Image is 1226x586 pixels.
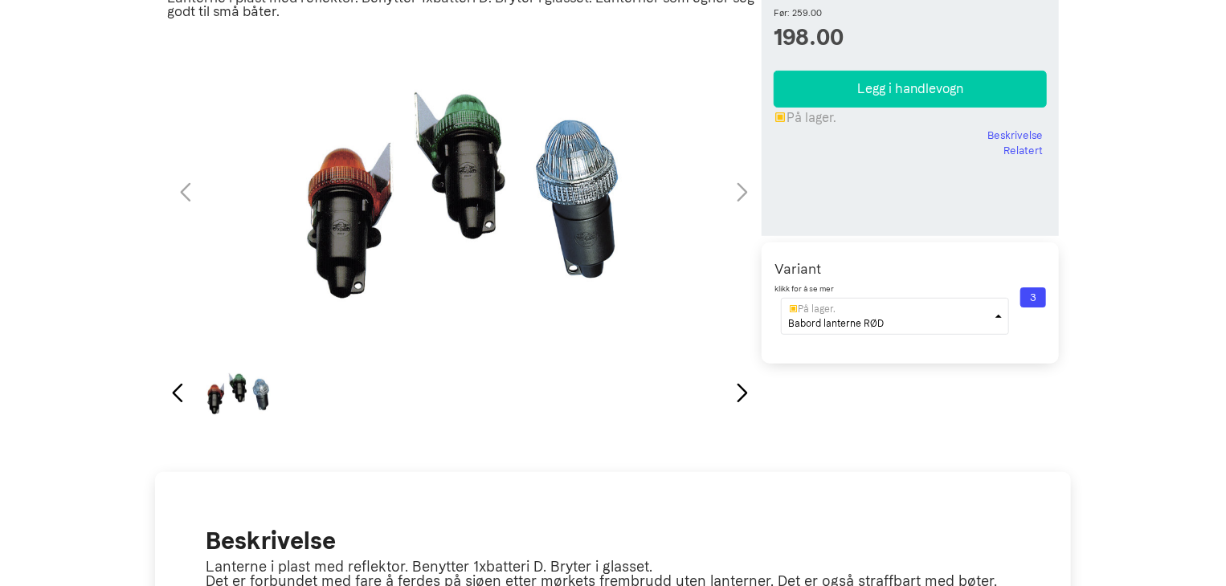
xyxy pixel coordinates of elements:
[774,21,1047,55] span: 198.00
[206,523,1020,560] h2: Beskrivelse
[774,255,1046,283] label: Variant
[164,31,764,355] div: 1 / 1
[1003,143,1043,159] a: Relatert
[167,376,189,411] div: Previous slide
[987,128,1043,144] a: Beskrivelse
[1020,287,1046,307] span: 3
[167,361,310,425] div: 1 / 1
[788,302,992,316] div: På lager.
[774,71,1047,108] button: Legg i handlevogn
[774,110,787,125] i: Lite på lager
[774,7,1047,21] small: Før: 259.00
[781,298,1009,335] button: På lager. Babord lanterne RØD
[774,108,1047,128] div: På lager.
[774,283,1046,295] small: klikk for å se mer
[788,316,992,331] span: Babord lanterne RØD
[732,376,754,411] div: Next slide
